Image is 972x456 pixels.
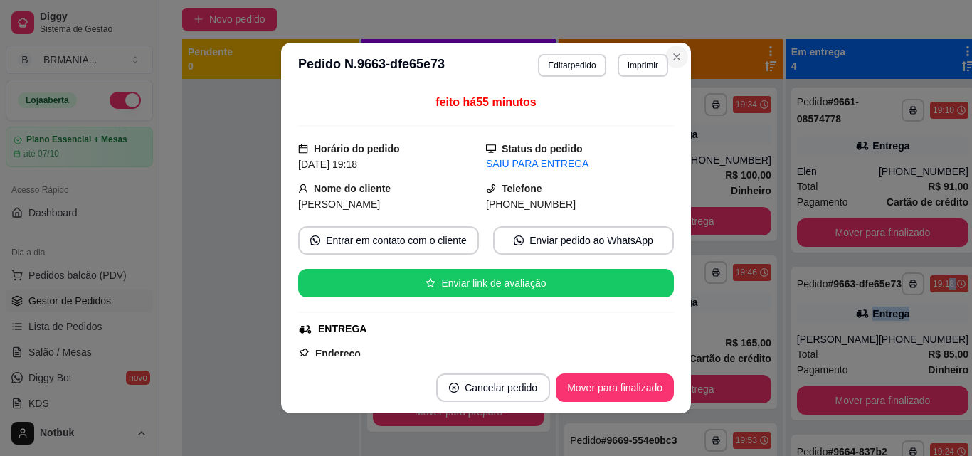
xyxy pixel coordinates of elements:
span: close-circle [449,383,459,393]
span: pushpin [298,347,310,359]
strong: Nome do cliente [314,183,391,194]
button: Editarpedido [538,54,606,77]
button: whats-appEnviar pedido ao WhatsApp [493,226,674,255]
span: whats-app [310,235,320,245]
strong: Endereço [315,348,361,359]
span: feito há 55 minutos [435,96,536,108]
div: SAIU PARA ENTREGA [486,157,674,171]
button: Imprimir [618,54,668,77]
strong: Horário do pedido [314,143,400,154]
button: Close [665,46,688,68]
span: star [426,278,435,288]
span: calendar [298,144,308,154]
h3: Pedido N. 9663-dfe65e73 [298,54,445,77]
span: desktop [486,144,496,154]
span: [PERSON_NAME] [298,198,380,210]
button: whats-appEntrar em contato com o cliente [298,226,479,255]
span: phone [486,184,496,193]
span: whats-app [514,235,524,245]
span: [PHONE_NUMBER] [486,198,576,210]
button: starEnviar link de avaliação [298,269,674,297]
strong: Telefone [502,183,542,194]
div: ENTREGA [318,322,366,336]
button: Mover para finalizado [556,373,674,402]
strong: Status do pedido [502,143,583,154]
span: user [298,184,308,193]
span: [DATE] 19:18 [298,159,357,170]
button: close-circleCancelar pedido [436,373,550,402]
